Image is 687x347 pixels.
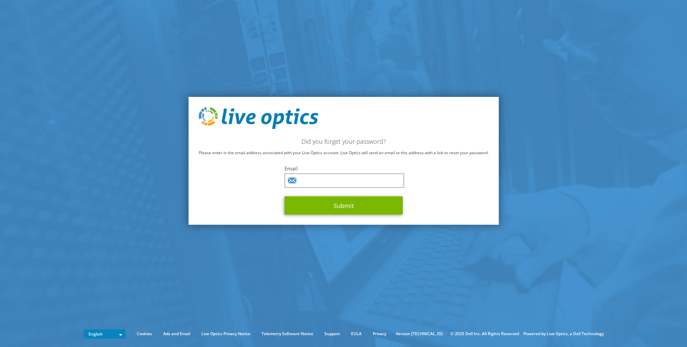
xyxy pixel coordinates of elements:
a: Cookies [132,330,157,338]
button: Submit [285,196,403,215]
a: Ads and Email [158,330,195,338]
p: Please enter in the email address associated with your Live Optics account. Live Optics will send... [199,149,489,157]
li: Powered by Live Optics, a Dell Technology [523,330,604,338]
img: live_optics_svg.svg [199,107,318,129]
label: Email [285,165,403,172]
a: Live Optics Privacy Notice [196,330,255,338]
a: EULA [346,330,367,338]
a: Privacy [368,330,391,338]
a: Telemetry Software Notice [256,330,318,338]
h2: Did you forget your password? [199,138,489,145]
li: © 2025 Dell Inc. All Rights Reserved [447,330,522,338]
a: Support [319,330,345,338]
li: Version [TECHNICAL_ID] [392,330,446,338]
